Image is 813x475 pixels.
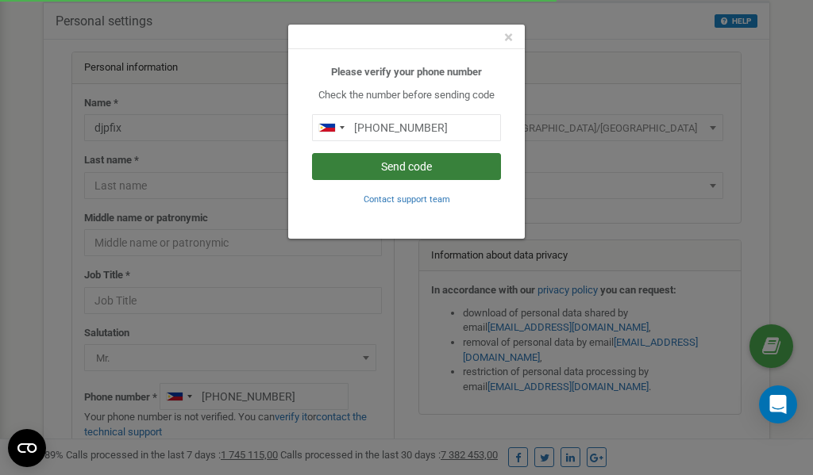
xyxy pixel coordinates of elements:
[331,66,482,78] b: Please verify your phone number
[312,153,501,180] button: Send code
[759,385,797,423] div: Open Intercom Messenger
[364,194,450,205] small: Contact support team
[504,28,513,47] span: ×
[312,88,501,103] p: Check the number before sending code
[313,115,349,140] div: Telephone country code
[8,429,46,467] button: Open CMP widget
[364,193,450,205] a: Contact support team
[312,114,501,141] input: 0905 123 4567
[504,29,513,46] button: Close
